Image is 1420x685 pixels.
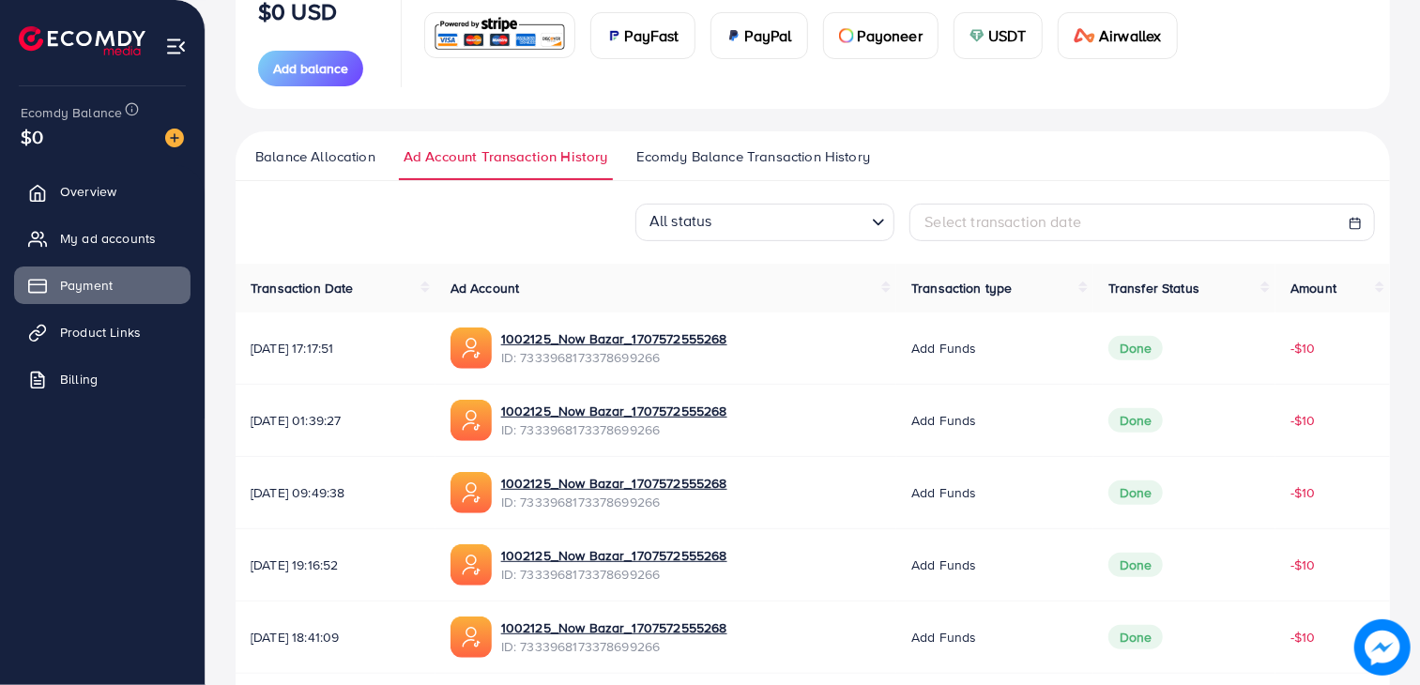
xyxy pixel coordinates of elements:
[60,276,113,295] span: Payment
[1108,480,1164,505] span: Done
[251,339,420,358] span: [DATE] 17:17:51
[911,483,976,502] span: Add funds
[60,370,98,388] span: Billing
[255,146,375,167] span: Balance Allocation
[21,103,122,122] span: Ecomdy Balance
[501,493,727,511] span: ID: 7333968173378699266
[1108,279,1199,297] span: Transfer Status
[251,556,420,574] span: [DATE] 19:16:52
[1290,483,1316,502] span: -$10
[911,411,976,430] span: Add funds
[726,28,741,43] img: card
[1108,625,1164,649] span: Done
[1290,339,1316,358] span: -$10
[165,36,187,57] img: menu
[1108,336,1164,360] span: Done
[501,637,727,656] span: ID: 7333968173378699266
[14,360,191,398] a: Billing
[911,556,976,574] span: Add funds
[501,474,727,493] a: 1002125_Now Bazar_1707572555268
[1074,28,1096,43] img: card
[858,24,923,47] span: Payoneer
[1058,12,1178,59] a: cardAirwallex
[14,173,191,210] a: Overview
[911,339,976,358] span: Add funds
[606,28,621,43] img: card
[60,323,141,342] span: Product Links
[1290,628,1316,647] span: -$10
[60,229,156,248] span: My ad accounts
[988,24,1027,47] span: USDT
[21,123,43,150] span: $0
[251,628,420,647] span: [DATE] 18:41:09
[1108,408,1164,433] span: Done
[925,211,1082,232] span: Select transaction date
[424,12,575,58] a: card
[1354,619,1411,676] img: image
[1290,411,1316,430] span: -$10
[839,28,854,43] img: card
[450,400,492,441] img: ic-ads-acc.e4c84228.svg
[404,146,608,167] span: Ad Account Transaction History
[1099,24,1161,47] span: Airwallex
[911,279,1013,297] span: Transaction type
[718,205,864,236] input: Search for option
[745,24,792,47] span: PayPal
[450,616,492,658] img: ic-ads-acc.e4c84228.svg
[165,129,184,147] img: image
[60,182,116,201] span: Overview
[501,546,727,565] a: 1002125_Now Bazar_1707572555268
[1290,279,1336,297] span: Amount
[501,420,727,439] span: ID: 7333968173378699266
[590,12,695,59] a: cardPayFast
[251,411,420,430] span: [DATE] 01:39:27
[625,24,679,47] span: PayFast
[450,472,492,513] img: ic-ads-acc.e4c84228.svg
[1290,556,1316,574] span: -$10
[450,544,492,586] img: ic-ads-acc.e4c84228.svg
[646,205,716,236] span: All status
[273,59,348,78] span: Add balance
[970,28,985,43] img: card
[251,279,354,297] span: Transaction Date
[1108,553,1164,577] span: Done
[19,26,145,55] img: logo
[954,12,1043,59] a: cardUSDT
[710,12,808,59] a: cardPayPal
[14,220,191,257] a: My ad accounts
[823,12,939,59] a: cardPayoneer
[501,565,727,584] span: ID: 7333968173378699266
[501,348,727,367] span: ID: 7333968173378699266
[450,327,492,369] img: ic-ads-acc.e4c84228.svg
[258,51,363,86] button: Add balance
[501,329,727,348] a: 1002125_Now Bazar_1707572555268
[431,15,569,55] img: card
[636,146,870,167] span: Ecomdy Balance Transaction History
[635,204,894,241] div: Search for option
[911,628,976,647] span: Add funds
[450,279,520,297] span: Ad Account
[251,483,420,502] span: [DATE] 09:49:38
[501,402,727,420] a: 1002125_Now Bazar_1707572555268
[501,618,727,637] a: 1002125_Now Bazar_1707572555268
[14,266,191,304] a: Payment
[14,313,191,351] a: Product Links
